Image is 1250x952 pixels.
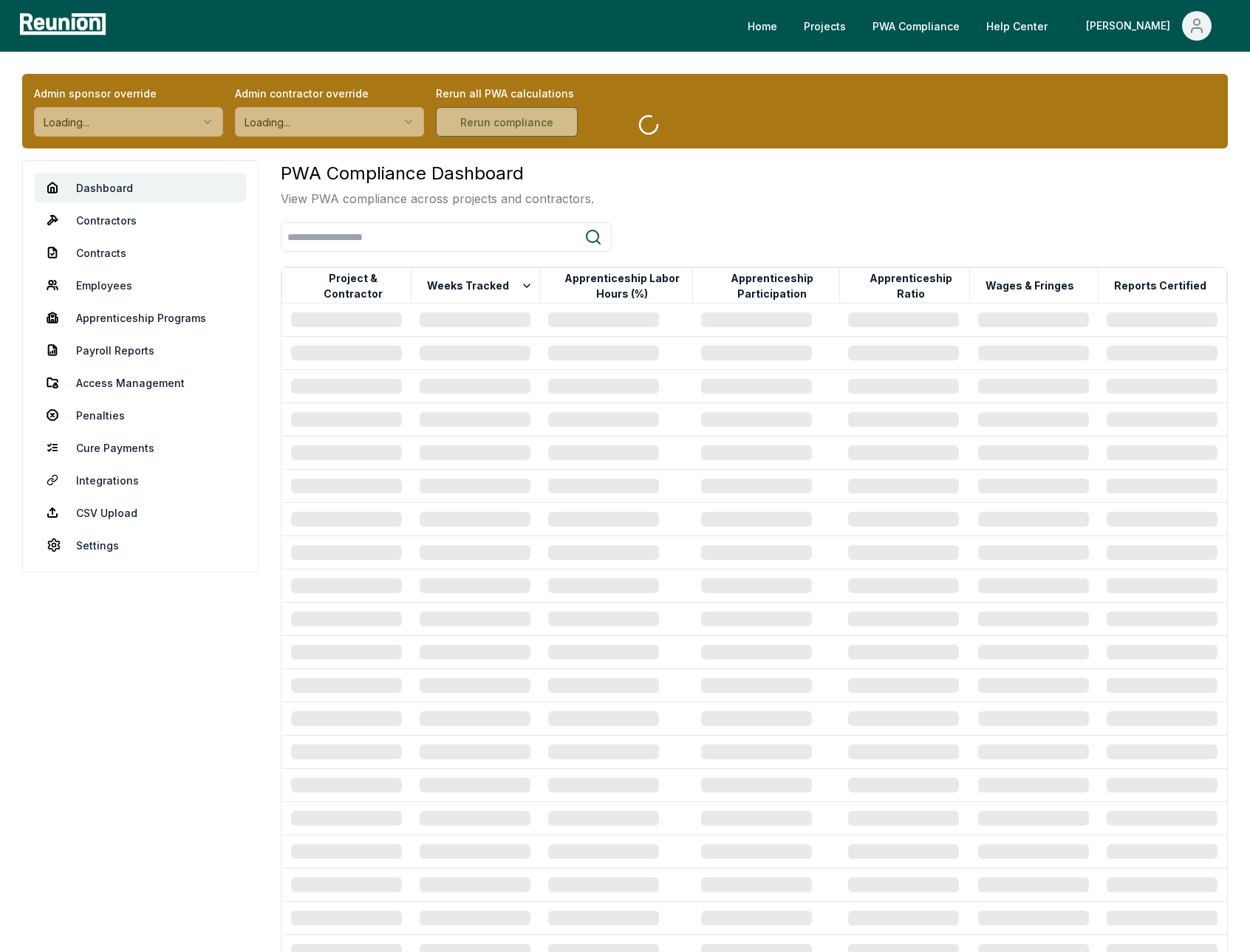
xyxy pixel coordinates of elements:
[792,11,858,41] a: Projects
[35,173,246,202] a: Dashboard
[34,86,223,101] label: Admin sponsor override
[1086,11,1176,41] div: [PERSON_NAME]
[1111,271,1209,301] button: Reports Certified
[35,465,246,495] a: Integrations
[424,271,536,301] button: Weeks Tracked
[1074,11,1223,41] button: [PERSON_NAME]
[553,271,692,301] button: Apprenticeship Labor Hours (%)
[295,271,410,301] button: Project & Contractor
[436,86,625,101] label: Rerun all PWA calculations
[736,11,789,41] a: Home
[983,271,1077,301] button: Wages & Fringes
[736,11,1235,41] nav: Main
[35,433,246,462] a: Cure Payments
[281,190,594,208] p: View PWA compliance across projects and contractors.
[281,160,594,187] h3: PWA Compliance Dashboard
[35,368,246,397] a: Access Management
[35,270,246,300] a: Employees
[35,498,246,527] a: CSV Upload
[853,271,969,301] button: Apprenticeship Ratio
[861,11,971,41] a: PWA Compliance
[35,303,246,332] a: Apprenticeship Programs
[35,238,246,267] a: Contracts
[706,271,839,301] button: Apprenticeship Participation
[235,86,424,101] label: Admin contractor override
[974,11,1059,41] a: Help Center
[35,530,246,560] a: Settings
[35,205,246,235] a: Contractors
[35,400,246,430] a: Penalties
[35,335,246,365] a: Payroll Reports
